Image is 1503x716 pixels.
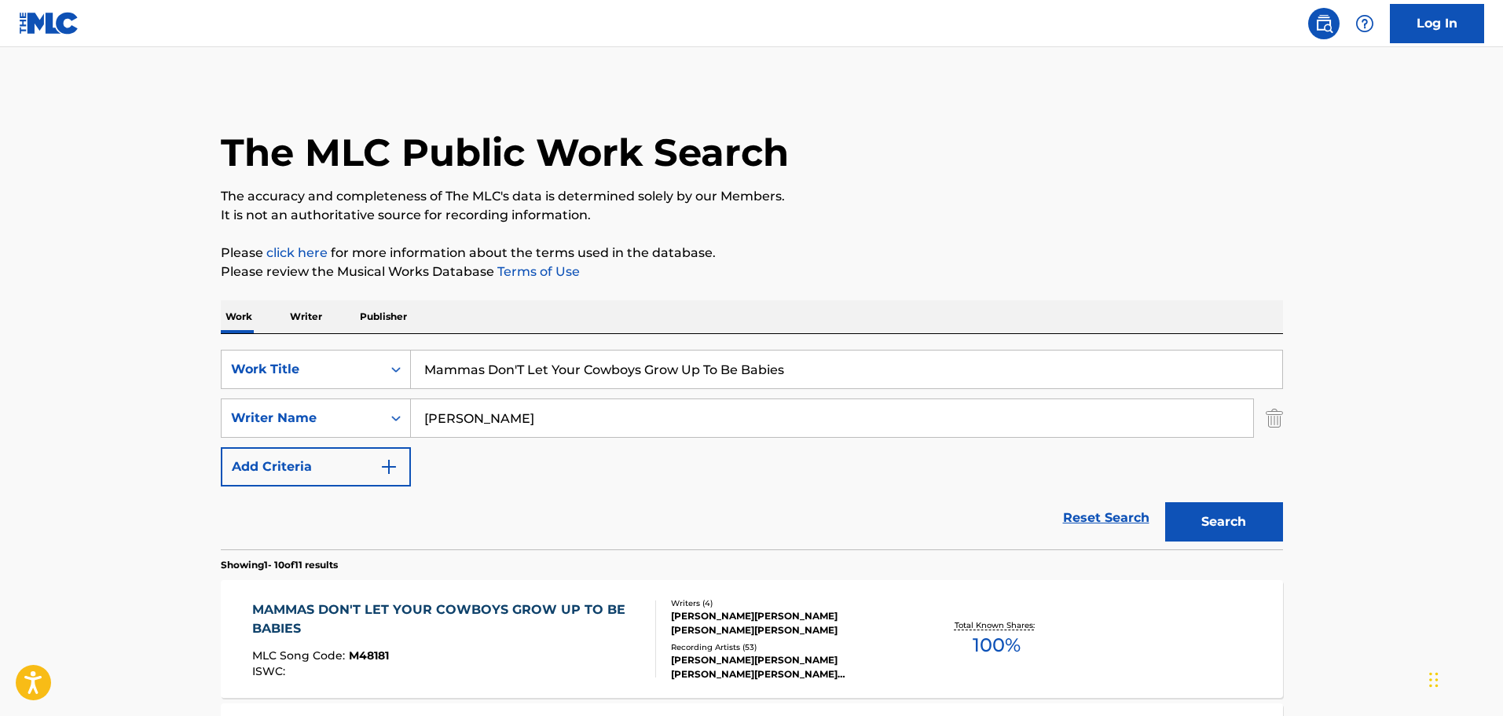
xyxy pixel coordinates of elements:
[221,263,1283,281] p: Please review the Musical Works Database
[285,300,327,333] p: Writer
[252,600,643,638] div: MAMMAS DON'T LET YOUR COWBOYS GROW UP TO BE BABIES
[671,653,908,681] div: [PERSON_NAME][PERSON_NAME] [PERSON_NAME][PERSON_NAME] [PERSON_NAME][PERSON_NAME] [PERSON_NAME][PE...
[1429,656,1439,703] div: Drag
[973,631,1021,659] span: 100 %
[1055,501,1157,535] a: Reset Search
[1355,14,1374,33] img: help
[252,648,349,663] span: MLC Song Code :
[1266,398,1283,438] img: Delete Criterion
[1390,4,1484,43] a: Log In
[221,580,1283,698] a: MAMMAS DON'T LET YOUR COWBOYS GROW UP TO BE BABIESMLC Song Code:M48181ISWC:Writers (4)[PERSON_NAM...
[221,129,789,176] h1: The MLC Public Work Search
[221,206,1283,225] p: It is not an authoritative source for recording information.
[1424,641,1503,716] iframe: Chat Widget
[221,447,411,487] button: Add Criteria
[221,350,1283,549] form: Search Form
[252,664,289,678] span: ISWC :
[231,409,372,428] div: Writer Name
[1314,14,1333,33] img: search
[231,360,372,379] div: Work Title
[671,597,908,609] div: Writers ( 4 )
[221,187,1283,206] p: The accuracy and completeness of The MLC's data is determined solely by our Members.
[355,300,412,333] p: Publisher
[1165,502,1283,542] button: Search
[379,457,398,476] img: 9d2ae6d4665cec9f34b9.svg
[955,619,1039,631] p: Total Known Shares:
[349,648,389,663] span: M48181
[221,558,338,572] p: Showing 1 - 10 of 11 results
[221,300,257,333] p: Work
[671,641,908,653] div: Recording Artists ( 53 )
[266,245,328,260] a: click here
[19,12,79,35] img: MLC Logo
[1349,8,1380,39] div: Help
[494,264,580,279] a: Terms of Use
[1308,8,1340,39] a: Public Search
[221,244,1283,263] p: Please for more information about the terms used in the database.
[671,609,908,637] div: [PERSON_NAME][PERSON_NAME][PERSON_NAME][PERSON_NAME]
